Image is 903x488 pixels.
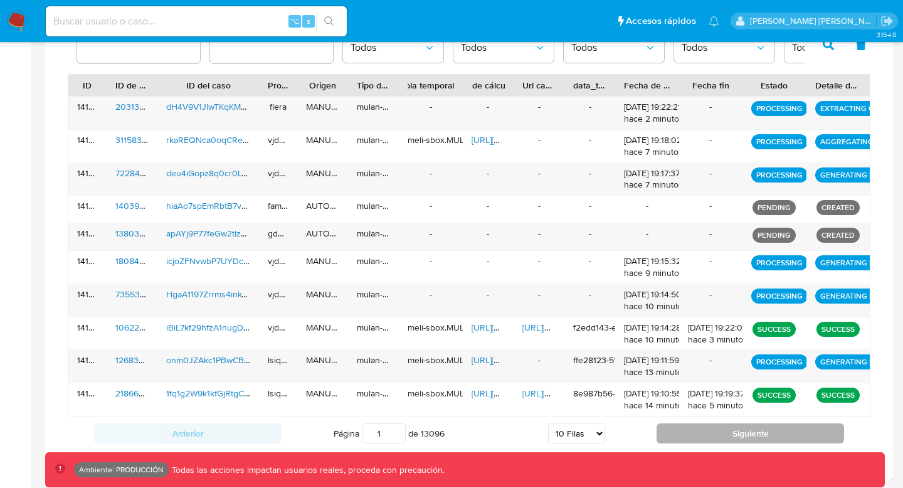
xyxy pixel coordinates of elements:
a: Notificaciones [709,16,719,26]
p: Ambiente: PRODUCCIÓN [79,467,164,472]
button: search-icon [316,13,342,30]
span: ⌥ [290,15,299,27]
span: s [307,15,310,27]
span: 3.154.0 [877,29,897,40]
p: Todas las acciones impactan usuarios reales, proceda con precaución. [169,464,445,476]
span: Accesos rápidos [626,14,696,28]
p: stella.andriano@mercadolibre.com [750,15,877,27]
a: Salir [880,14,894,28]
input: Buscar usuario o caso... [46,13,347,29]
